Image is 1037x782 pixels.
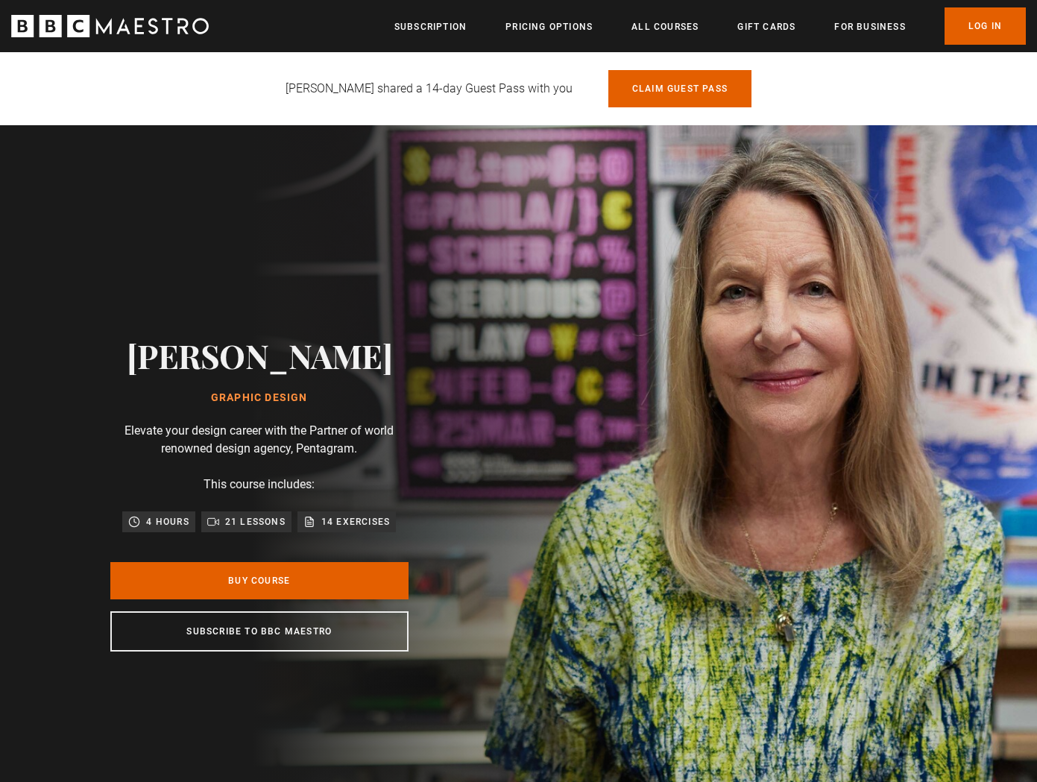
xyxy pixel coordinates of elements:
[110,422,409,458] p: Elevate your design career with the Partner of world renowned design agency, Pentagram.
[146,514,189,529] p: 4 hours
[110,562,409,599] a: Buy Course
[11,15,209,37] svg: BBC Maestro
[631,19,699,34] a: All Courses
[286,80,573,98] p: [PERSON_NAME] shared a 14-day Guest Pass with you
[945,7,1026,45] a: Log In
[321,514,390,529] p: 14 exercises
[608,70,751,107] a: Claim guest pass
[127,392,393,404] h1: Graphic Design
[834,19,905,34] a: For business
[394,7,1026,45] nav: Primary
[127,336,393,374] h2: [PERSON_NAME]
[110,611,409,652] a: Subscribe to BBC Maestro
[225,514,286,529] p: 21 lessons
[505,19,593,34] a: Pricing Options
[737,19,795,34] a: Gift Cards
[204,476,315,494] p: This course includes:
[394,19,467,34] a: Subscription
